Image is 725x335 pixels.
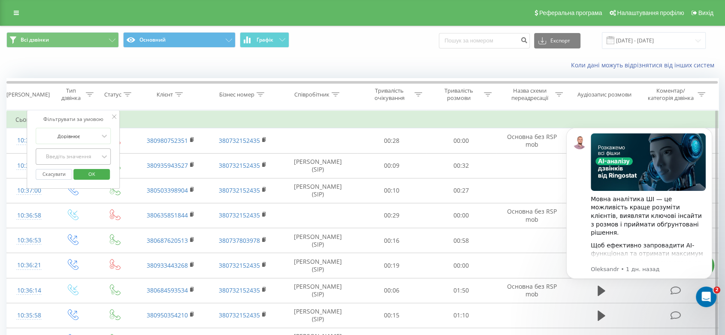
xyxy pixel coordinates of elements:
[279,178,356,203] td: [PERSON_NAME] (SIP)
[59,87,84,102] div: Тип дзвінка
[240,32,289,48] button: Графік
[436,87,482,102] div: Тривалість розмови
[279,278,356,303] td: [PERSON_NAME] (SIP)
[147,286,188,294] a: 380684593534
[553,115,725,312] iframe: Intercom notifications сообщение
[539,9,602,16] span: Реферальна програма
[147,186,188,194] a: 380503398904
[147,161,188,169] a: 380935943527
[426,228,496,253] td: 00:58
[219,286,260,294] a: 380732152435
[439,33,530,48] input: Пошук за номером
[426,303,496,328] td: 01:10
[577,91,631,98] div: Аудіозапис розмови
[698,9,713,16] span: Вихід
[357,178,426,203] td: 00:10
[147,236,188,244] a: 380687620513
[15,232,42,249] div: 10:36:53
[426,153,496,178] td: 00:32
[645,87,695,102] div: Коментар/категорія дзвінка
[79,167,103,181] span: OK
[147,211,188,219] a: 380635851844
[15,207,42,224] div: 10:36:58
[15,257,42,274] div: 10:36:21
[15,307,42,324] div: 10:35:58
[36,169,72,180] button: Скасувати
[357,153,426,178] td: 00:09
[426,278,496,303] td: 01:50
[279,303,356,328] td: [PERSON_NAME] (SIP)
[7,111,719,128] td: Сьогодні
[357,228,426,253] td: 00:16
[279,228,356,253] td: [PERSON_NAME] (SIP)
[21,36,49,43] span: Всі дзвінки
[15,282,42,299] div: 10:36:14
[507,87,553,102] div: Назва схеми переадресації
[257,37,273,43] span: Графік
[15,157,42,174] div: 10:37:36
[426,178,496,203] td: 00:27
[617,9,684,16] span: Налаштування профілю
[713,287,720,293] span: 2
[496,128,568,153] td: Основна без RSP mob
[279,153,356,178] td: [PERSON_NAME] (SIP)
[38,153,99,160] div: Введіть значення
[219,311,260,319] a: 380732152435
[15,132,42,149] div: 10:38:18
[6,91,50,98] div: [PERSON_NAME]
[104,91,121,98] div: Статус
[219,211,260,219] a: 380732152435
[219,161,260,169] a: 380732152435
[496,203,568,228] td: Основна без RSP mob
[147,136,188,145] a: 380980752351
[157,91,173,98] div: Клієнт
[73,169,110,180] button: OK
[696,287,716,307] iframe: Intercom live chat
[219,136,260,145] a: 380732152435
[294,91,329,98] div: Співробітник
[366,87,412,102] div: Тривалість очікування
[357,203,426,228] td: 00:29
[426,128,496,153] td: 00:00
[36,115,111,124] div: Фільтрувати за умовою
[219,186,260,194] a: 380732152435
[426,253,496,278] td: 00:00
[219,91,254,98] div: Бізнес номер
[219,261,260,269] a: 380732152435
[357,253,426,278] td: 00:19
[357,128,426,153] td: 00:28
[534,33,580,48] button: Експорт
[571,61,719,69] a: Коли дані можуть відрізнятися вiд інших систем
[219,236,260,244] a: 380737803978
[426,203,496,228] td: 00:00
[279,253,356,278] td: [PERSON_NAME] (SIP)
[147,261,188,269] a: 380933443268
[15,182,42,199] div: 10:37:00
[357,303,426,328] td: 00:15
[123,32,236,48] button: Основний
[147,311,188,319] a: 380950354210
[496,278,568,303] td: Основна без RSP mob
[6,32,119,48] button: Всі дзвінки
[357,278,426,303] td: 00:06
